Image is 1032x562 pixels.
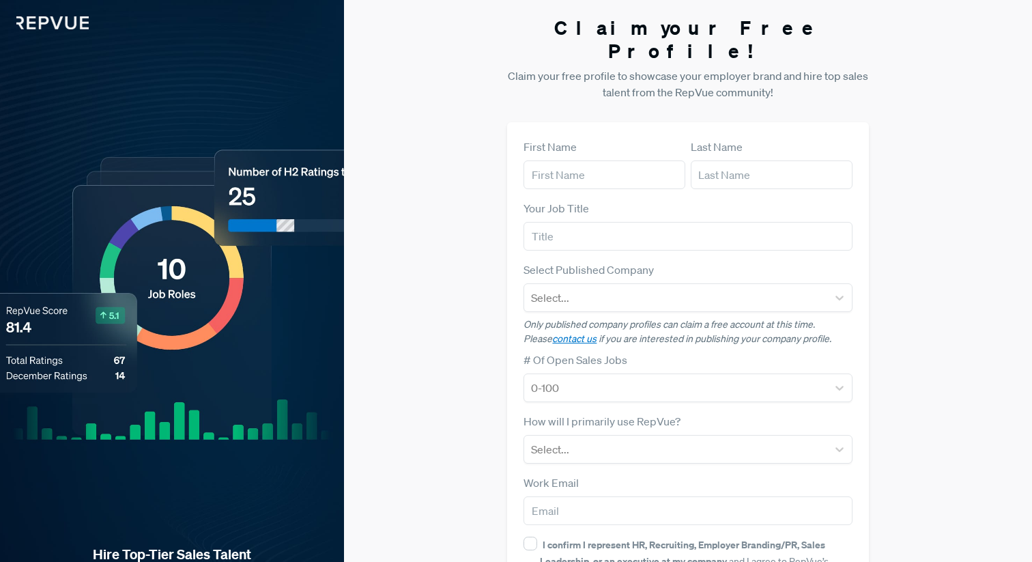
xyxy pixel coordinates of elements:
input: Last Name [691,160,852,189]
label: First Name [524,139,577,155]
label: Select Published Company [524,262,654,278]
p: Claim your free profile to showcase your employer brand and hire top sales talent from the RepVue... [507,68,868,100]
input: Email [524,496,852,525]
p: Only published company profiles can claim a free account at this time. Please if you are interest... [524,318,852,346]
label: Last Name [691,139,743,155]
h3: Claim your Free Profile! [507,16,868,62]
a: contact us [552,333,597,345]
input: Title [524,222,852,251]
label: Your Job Title [524,200,589,216]
input: First Name [524,160,685,189]
label: Work Email [524,475,579,491]
label: # Of Open Sales Jobs [524,352,627,368]
label: How will I primarily use RepVue? [524,413,680,430]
